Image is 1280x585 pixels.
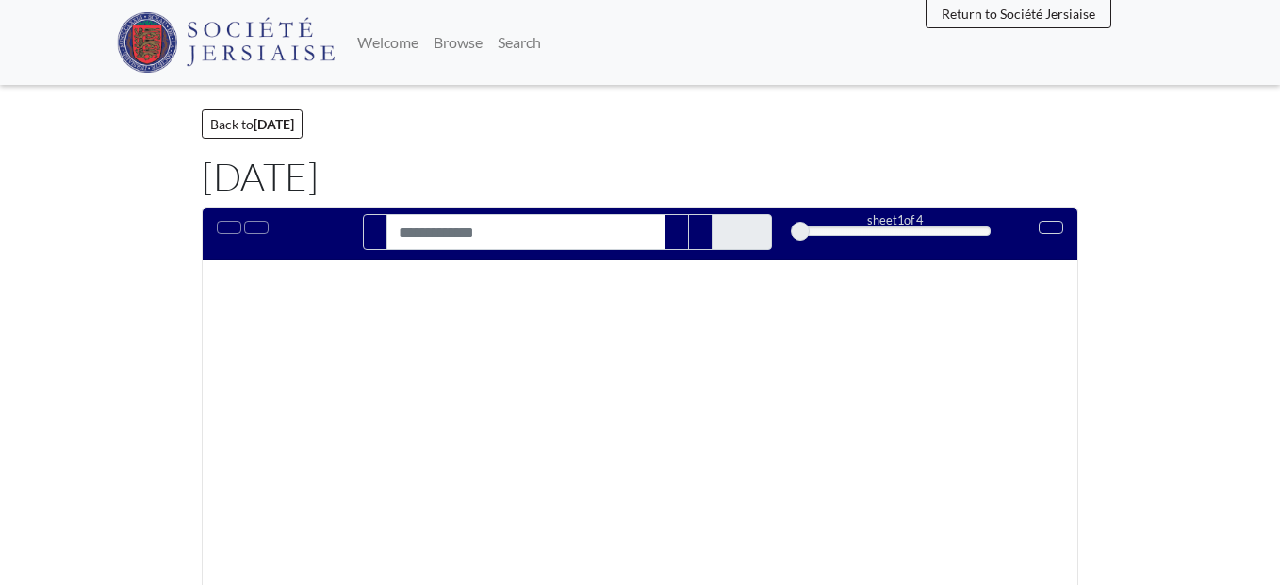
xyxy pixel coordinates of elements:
div: sheet of 4 [800,211,991,229]
button: Search [363,214,387,250]
strong: [DATE] [254,116,294,132]
a: Browse [426,24,490,61]
a: Search [490,24,549,61]
img: Société Jersiaise [117,12,335,73]
input: Search for [386,214,665,250]
a: Société Jersiaise logo [117,8,335,77]
button: Next Match [688,214,713,250]
h1: [DATE] [202,154,1078,199]
a: Back to[DATE] [202,109,303,139]
a: Welcome [350,24,426,61]
button: Full screen mode [1039,221,1063,234]
span: 1 [897,212,904,227]
button: Previous Match [665,214,689,250]
span: Return to Société Jersiaise [942,6,1095,22]
button: Open transcription window [244,221,269,234]
button: Toggle text selection (Alt+T) [217,221,241,234]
